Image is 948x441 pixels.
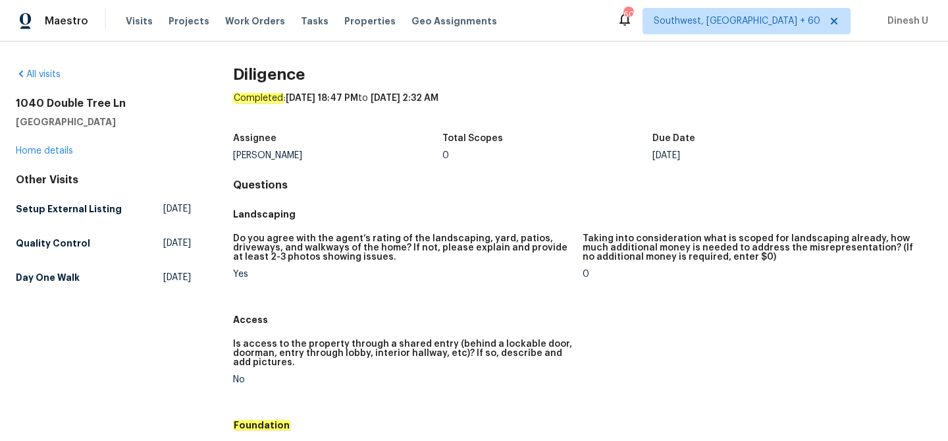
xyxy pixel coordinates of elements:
[233,179,932,192] h4: Questions
[344,15,396,28] span: Properties
[233,313,932,326] h5: Access
[371,94,438,103] span: [DATE] 2:32 AM
[654,15,820,28] span: Southwest, [GEOGRAPHIC_DATA] + 60
[16,271,80,284] h5: Day One Walk
[16,266,191,289] a: Day One Walk[DATE]
[16,115,191,129] h5: [GEOGRAPHIC_DATA]
[301,16,329,26] span: Tasks
[233,270,572,279] div: Yes
[286,94,358,103] span: [DATE] 18:47 PM
[233,92,932,126] div: : to
[583,234,922,262] h5: Taking into consideration what is scoped for landscaping already, how much additional money is ne...
[652,151,862,160] div: [DATE]
[169,15,209,28] span: Projects
[16,231,191,255] a: Quality Control[DATE]
[233,93,284,103] em: Completed
[163,271,191,284] span: [DATE]
[233,208,932,221] h5: Landscaping
[16,97,191,110] h2: 1040 Double Tree Ln
[163,202,191,216] span: [DATE]
[442,134,503,143] h5: Total Scopes
[16,237,90,250] h5: Quality Control
[16,70,61,79] a: All visits
[163,237,191,250] span: [DATE]
[233,68,932,81] h2: Diligence
[233,339,572,367] h5: Is access to the property through a shared entry (behind a lockable door, doorman, entry through ...
[16,197,191,221] a: Setup External Listing[DATE]
[623,8,633,21] div: 605
[233,234,572,262] h5: Do you agree with the agent’s rating of the landscaping, yard, patios, driveways, and walkways of...
[583,270,922,279] div: 0
[652,134,695,143] h5: Due Date
[225,15,285,28] span: Work Orders
[16,173,191,187] div: Other Visits
[126,15,153,28] span: Visits
[882,15,928,28] span: Dinesh U
[16,146,73,156] a: Home details
[233,375,572,384] div: No
[45,15,88,28] span: Maestro
[16,202,122,216] h5: Setup External Listing
[233,134,276,143] h5: Assignee
[442,151,652,160] div: 0
[411,15,497,28] span: Geo Assignments
[233,151,443,160] div: [PERSON_NAME]
[233,420,290,430] em: Foundation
